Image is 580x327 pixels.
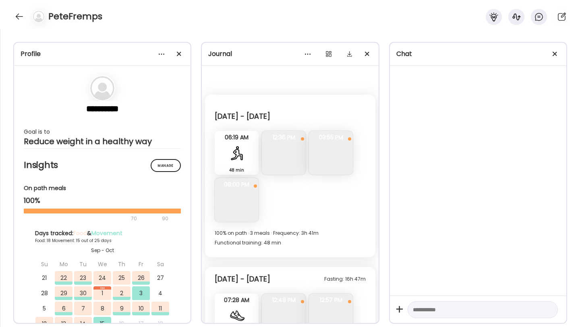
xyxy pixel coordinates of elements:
div: 6 [55,302,72,315]
div: 100% on path · 3 meals · Frequency: 3h 41m Functional training: 48 min [215,228,365,248]
div: 30 [74,286,92,300]
div: 26 [132,271,150,285]
div: 5 [35,302,53,315]
div: 70 [24,214,159,224]
div: 8 [93,302,111,315]
span: 03:55 PM [309,134,353,141]
div: 11 [151,302,169,315]
div: 90 [161,214,169,224]
div: 29 [55,286,72,300]
div: 9 [113,302,130,315]
div: 28 [35,286,53,300]
span: Movement [91,229,122,237]
div: Su [35,257,53,271]
div: Days tracked: & [35,229,170,238]
span: 12:36 PM [262,134,306,141]
h4: PeteFremps [48,10,102,23]
span: 06:19 AM [215,134,259,141]
span: 07:28 AM [215,296,259,304]
span: 08:00 PM [215,181,259,188]
img: bg-avatar-default.svg [33,11,44,22]
div: 3 [132,286,150,300]
div: 27 [151,271,169,285]
h2: Insights [24,159,181,171]
div: Goal is to [24,127,181,137]
span: 12:57 PM [309,296,353,304]
div: Mo [55,257,72,271]
div: Tu [74,257,92,271]
div: 2 [113,286,130,300]
span: 12:48 PM [262,296,306,304]
div: [DATE] - [DATE] [215,274,270,284]
div: 7 [74,302,92,315]
div: Fr [132,257,150,271]
div: 22 [55,271,72,285]
div: Journal [208,49,372,59]
div: 21 [35,271,53,285]
div: Sep - Oct [35,247,170,254]
div: 48 min [218,166,255,174]
div: Food: 18 Movement: 15 out of 25 days [35,238,170,244]
div: Chat [396,49,560,59]
div: 24 [93,271,111,285]
div: Sa [151,257,169,271]
div: Th [113,257,130,271]
span: Food [73,229,87,237]
div: Reduce weight in a healthy way [24,137,181,146]
div: Fasting: 16h 47m [324,274,366,284]
div: On path meals [24,184,181,192]
div: Profile [21,49,184,59]
div: 4 [151,286,169,300]
img: bg-avatar-default.svg [90,76,114,100]
div: 1 [93,286,111,300]
div: 10 [132,302,150,315]
div: Oct [93,286,111,290]
div: We [93,257,111,271]
div: 100% [24,196,181,205]
div: 23 [74,271,92,285]
div: 25 [113,271,130,285]
div: Manage [151,159,181,172]
div: [DATE] - [DATE] [215,112,270,121]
